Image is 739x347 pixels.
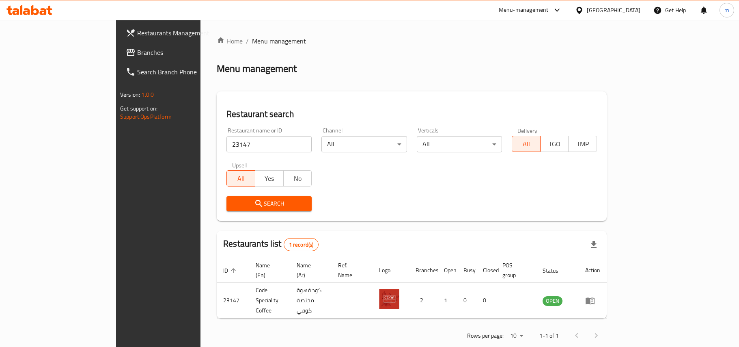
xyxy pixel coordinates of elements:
a: Support.OpsPlatform [120,111,172,122]
span: Yes [259,173,280,184]
span: Restaurants Management [137,28,233,38]
th: Closed [476,258,496,283]
label: Delivery [517,128,538,133]
button: All [226,170,255,187]
td: 0 [457,283,476,319]
a: Search Branch Phone [119,62,239,82]
div: Rows per page: [507,330,526,342]
h2: Restaurant search [226,108,597,120]
div: Menu [585,296,600,306]
span: Search [233,199,305,209]
label: Upsell [232,162,247,168]
div: OPEN [543,296,562,306]
img: Code Speciality Coffee [379,289,399,309]
td: 1 [437,283,457,319]
span: 1.0.0 [141,89,154,100]
span: Status [543,266,569,275]
span: OPEN [543,296,562,306]
h2: Restaurants list [223,238,319,251]
td: 2 [409,283,437,319]
button: No [283,170,312,187]
input: Search for restaurant name or ID.. [226,136,312,152]
div: All [417,136,502,152]
button: TMP [568,136,597,152]
span: All [515,138,537,150]
span: 1 record(s) [284,241,319,249]
td: 0 [476,283,496,319]
td: كود قهوة مختصة كوفي [290,283,331,319]
span: Version: [120,89,140,100]
span: POS group [502,260,526,280]
a: Branches [119,43,239,62]
button: TGO [540,136,569,152]
span: TMP [572,138,594,150]
li: / [246,36,249,46]
button: All [512,136,541,152]
button: Search [226,196,312,211]
span: Name (Ar) [297,260,321,280]
td: Code Speciality Coffee [249,283,290,319]
button: Yes [255,170,284,187]
span: Get support on: [120,103,157,114]
span: Branches [137,48,233,57]
th: Logo [373,258,409,283]
div: Menu-management [499,5,549,15]
th: Busy [457,258,476,283]
th: Branches [409,258,437,283]
th: Open [437,258,457,283]
span: No [287,173,309,184]
span: Menu management [252,36,306,46]
div: Total records count [284,238,319,251]
span: Ref. Name [338,260,363,280]
div: All [321,136,407,152]
nav: breadcrumb [217,36,607,46]
a: Restaurants Management [119,23,239,43]
span: TGO [544,138,566,150]
p: 1-1 of 1 [539,331,559,341]
div: Export file [584,235,603,254]
span: Search Branch Phone [137,67,233,77]
span: m [724,6,729,15]
span: Name (En) [256,260,280,280]
th: Action [579,258,607,283]
div: [GEOGRAPHIC_DATA] [587,6,640,15]
h2: Menu management [217,62,297,75]
table: enhanced table [217,258,607,319]
p: Rows per page: [467,331,504,341]
span: All [230,173,252,184]
span: ID [223,266,239,275]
